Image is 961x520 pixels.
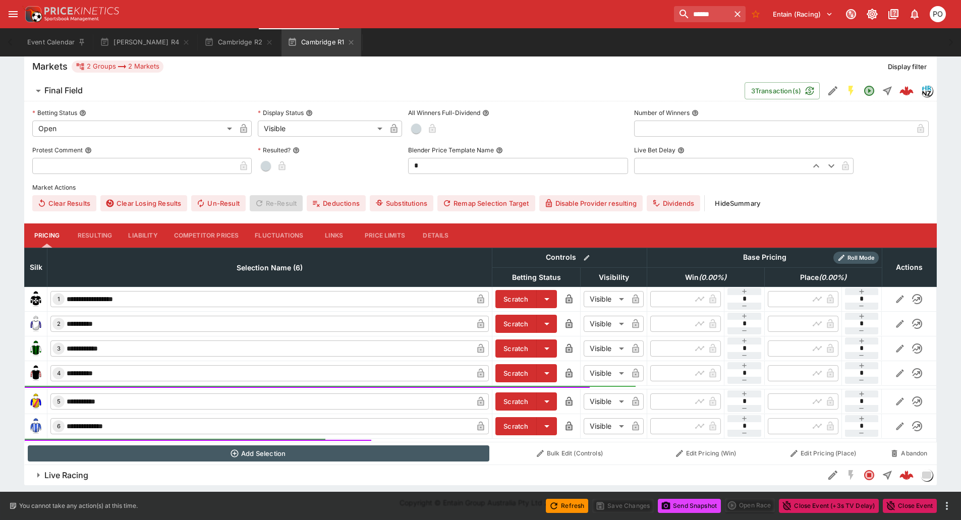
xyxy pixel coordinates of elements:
[120,223,165,248] button: Liability
[44,17,99,21] img: Sportsbook Management
[306,109,313,117] button: Display Status
[32,195,96,211] button: Clear Results
[899,84,914,98] div: 2e1653f9-42b3-46ca-8a45-37763a5fb1d6
[495,417,537,435] button: Scratch
[824,82,842,100] button: Edit Detail
[921,85,932,96] img: hrnz
[76,61,159,73] div: 2 Groups 2 Markets
[580,251,593,264] button: Bulk edit
[725,498,775,512] div: split button
[28,365,44,381] img: runner 4
[311,223,357,248] button: Links
[748,6,764,22] button: No Bookmarks
[884,5,902,23] button: Documentation
[28,418,44,434] img: runner 6
[906,5,924,23] button: Notifications
[28,291,44,307] img: runner 1
[921,470,932,481] img: liveracing
[927,3,949,25] button: Philip OConnor
[584,291,628,307] div: Visible
[941,500,953,512] button: more
[198,28,279,56] button: Cambridge R2
[247,223,311,248] button: Fluctuations
[437,195,535,211] button: Remap Selection Target
[191,195,245,211] button: Un-Result
[824,466,842,484] button: Edit Detail
[745,82,820,99] button: 3Transaction(s)
[495,392,537,411] button: Scratch
[674,271,738,283] span: Win(0.00%)
[408,146,494,154] p: Blender Price Template Name
[495,339,537,358] button: Scratch
[930,6,946,22] div: Philip OConnor
[225,262,314,274] span: Selection Name (6)
[674,6,729,22] input: search
[584,393,628,410] div: Visible
[650,445,762,461] button: Edit Pricing (Win)
[819,271,846,283] em: ( 0.00 %)
[878,82,896,100] button: Straight
[647,195,700,211] button: Dividends
[634,146,675,154] p: Live Bet Delay
[55,398,63,405] span: 5
[860,82,878,100] button: Open
[789,271,858,283] span: Place(0.00%)
[19,501,138,510] p: You cannot take any action(s) at this time.
[32,146,83,154] p: Protest Comment
[32,61,68,72] h5: Markets
[413,223,459,248] button: Details
[55,423,63,430] span: 6
[24,81,745,101] button: Final Field
[21,28,92,56] button: Event Calendar
[408,108,480,117] p: All Winners Full-Dividend
[584,340,628,357] div: Visible
[584,418,628,434] div: Visible
[55,370,63,377] span: 4
[896,465,917,485] a: e768be1e-f0e0-4aa4-991a-161db115c61e
[739,251,790,264] div: Base Pricing
[546,499,588,513] button: Refresh
[44,470,88,481] h6: Live Racing
[94,28,196,56] button: [PERSON_NAME] R4
[709,195,766,211] button: HideSummary
[882,59,933,75] button: Display filter
[496,147,503,154] button: Blender Price Template Name
[24,465,824,485] button: Live Racing
[899,468,914,482] div: e768be1e-f0e0-4aa4-991a-161db115c61e
[899,468,914,482] img: logo-cerberus--red.svg
[100,195,187,211] button: Clear Losing Results
[495,315,537,333] button: Scratch
[482,109,489,117] button: All Winners Full-Dividend
[863,5,881,23] button: Toggle light/dark mode
[863,85,875,97] svg: Open
[634,108,690,117] p: Number of Winners
[843,254,879,262] span: Roll Mode
[885,445,933,461] button: Abandon
[863,469,875,481] svg: Closed
[307,195,366,211] button: Deductions
[28,393,44,410] img: runner 5
[833,252,879,264] div: Show/hide Price Roll mode configuration.
[842,466,860,484] button: SGM Disabled
[495,364,537,382] button: Scratch
[85,147,92,154] button: Protest Comment
[779,499,879,513] button: Close Event (+3s TV Delay)
[79,109,86,117] button: Betting Status
[55,345,63,352] span: 3
[70,223,120,248] button: Resulting
[28,340,44,357] img: runner 3
[32,108,77,117] p: Betting Status
[24,223,70,248] button: Pricing
[258,121,386,137] div: Visible
[4,5,22,23] button: open drawer
[32,121,236,137] div: Open
[55,296,62,303] span: 1
[22,4,42,24] img: PriceKinetics Logo
[495,290,537,308] button: Scratch
[44,85,83,96] h6: Final Field
[677,147,685,154] button: Live Bet Delay
[55,320,63,327] span: 2
[293,147,300,154] button: Resulted?
[258,146,291,154] p: Resulted?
